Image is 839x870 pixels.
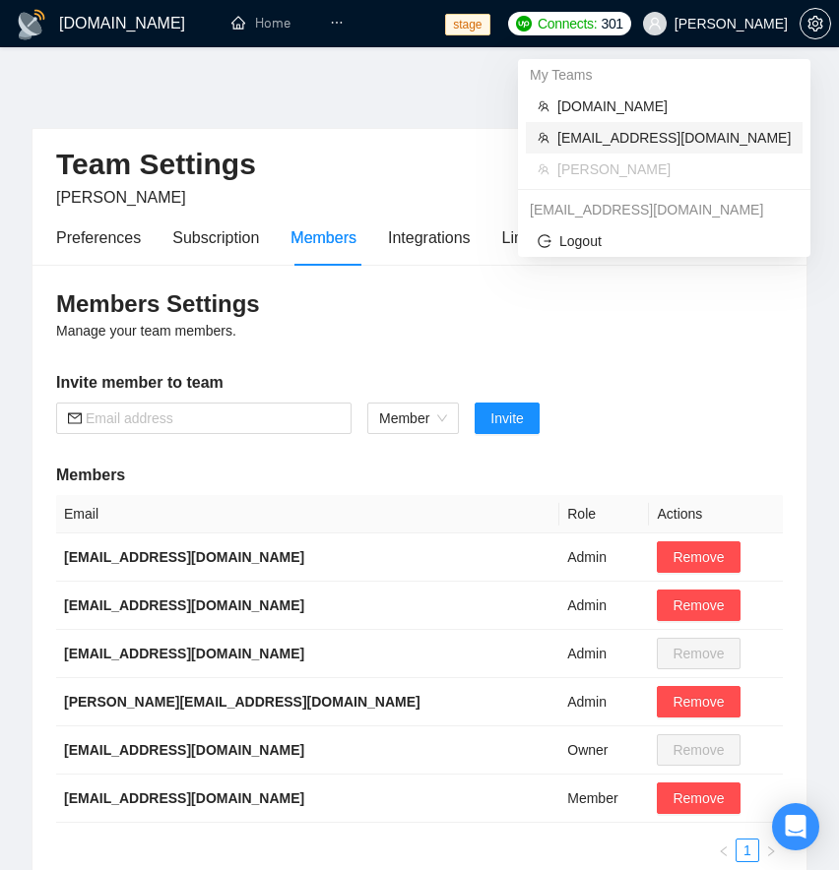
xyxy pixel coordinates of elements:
b: [EMAIL_ADDRESS][DOMAIN_NAME] [64,790,304,806]
span: 301 [601,13,622,34]
th: Role [559,495,649,533]
button: Remove [657,590,740,621]
b: [EMAIL_ADDRESS][DOMAIN_NAME] [64,646,304,661]
div: Preferences [56,225,141,250]
span: [EMAIL_ADDRESS][DOMAIN_NAME] [557,127,791,149]
button: Invite [475,403,539,434]
span: right [765,845,777,857]
h5: Members [56,464,783,487]
span: ellipsis [330,16,344,30]
span: logout [538,234,551,248]
button: Remove [657,686,740,717]
span: Invite [490,407,523,429]
h5: Invite member to team [56,371,783,395]
span: Remove [673,691,724,713]
span: team [538,132,549,144]
span: Remove [673,546,724,568]
button: left [712,839,736,862]
span: left [718,845,730,857]
span: [PERSON_NAME] [56,189,186,206]
h2: Team Settings [56,145,783,185]
button: Remove [657,541,740,573]
span: setting [801,16,830,31]
span: team [538,163,549,175]
th: Actions [649,495,783,533]
span: user [648,17,662,31]
a: 1 [737,839,758,861]
div: Members [290,225,356,250]
span: team [538,100,549,112]
td: Owner [559,726,649,775]
span: mail [68,411,82,425]
span: Connects: [538,13,597,34]
button: Remove [657,782,740,814]
td: Admin [559,533,649,582]
span: [PERSON_NAME] [557,158,791,180]
b: [EMAIL_ADDRESS][DOMAIN_NAME] [64,597,304,613]
span: Member [379,404,447,433]
li: Previous Page [712,839,736,862]
button: setting [800,8,831,39]
div: Open Intercom Messenger [772,803,819,850]
img: logo [16,9,47,40]
span: Logout [538,230,791,252]
div: My Teams [518,59,810,91]
div: vadym@gigradar.io [518,194,810,225]
span: Manage your team members. [56,323,236,339]
th: Email [56,495,559,533]
a: homeHome [231,15,290,31]
input: Email address [86,407,340,429]
img: upwork-logo.png [516,16,532,31]
li: Next Page [759,839,783,862]
td: Admin [559,678,649,726]
span: stage [445,14,489,35]
b: [PERSON_NAME][EMAIL_ADDRESS][DOMAIN_NAME] [64,694,420,710]
td: Member [559,775,649,823]
h3: Members Settings [56,288,783,320]
div: Limits [502,225,544,250]
td: Admin [559,630,649,678]
li: 1 [736,839,759,862]
span: [DOMAIN_NAME] [557,95,791,117]
button: right [759,839,783,862]
b: [EMAIL_ADDRESS][DOMAIN_NAME] [64,742,304,758]
div: Subscription [172,225,259,250]
span: Remove [673,594,724,616]
b: [EMAIL_ADDRESS][DOMAIN_NAME] [64,549,304,565]
td: Admin [559,582,649,630]
div: Integrations [388,225,471,250]
a: setting [800,16,831,31]
span: Remove [673,787,724,809]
